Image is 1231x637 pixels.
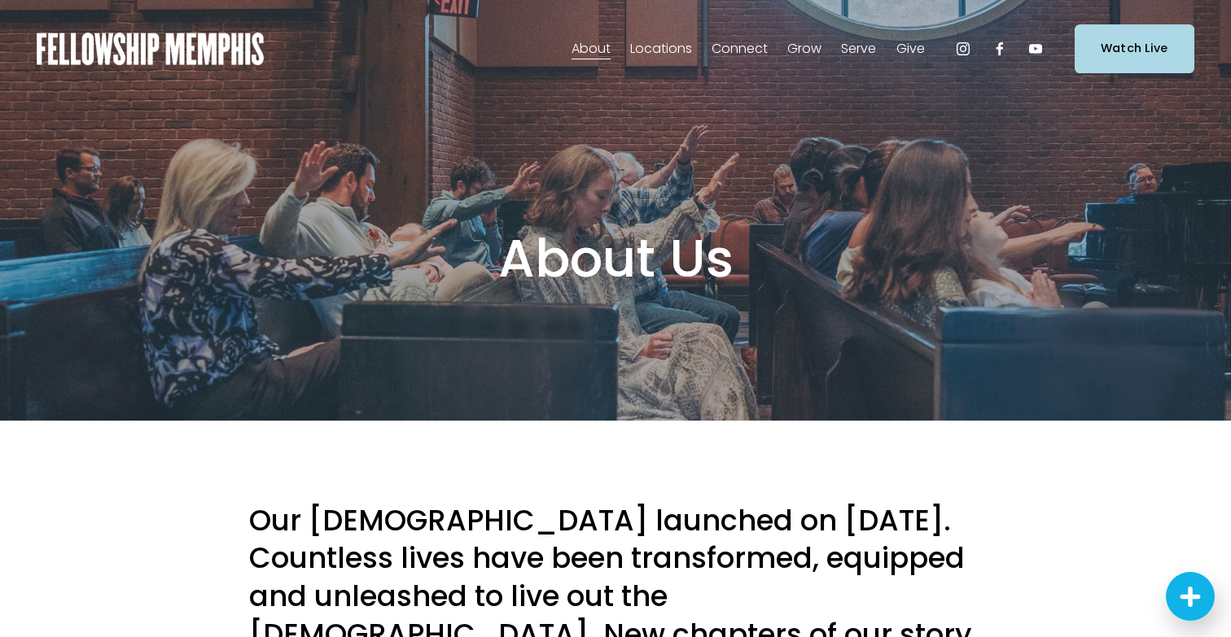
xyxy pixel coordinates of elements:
a: Watch Live [1075,24,1194,72]
a: Facebook [992,41,1008,57]
h1: About Us [249,227,982,291]
a: folder dropdown [572,36,611,62]
a: folder dropdown [896,36,925,62]
a: folder dropdown [841,36,876,62]
a: folder dropdown [787,36,821,62]
span: Connect [712,37,768,61]
span: Grow [787,37,821,61]
a: Instagram [955,41,971,57]
img: Fellowship Memphis [37,33,264,65]
span: Serve [841,37,876,61]
span: About [572,37,611,61]
a: folder dropdown [630,36,692,62]
a: YouTube [1027,41,1044,57]
span: Give [896,37,925,61]
a: folder dropdown [712,36,768,62]
span: Locations [630,37,692,61]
